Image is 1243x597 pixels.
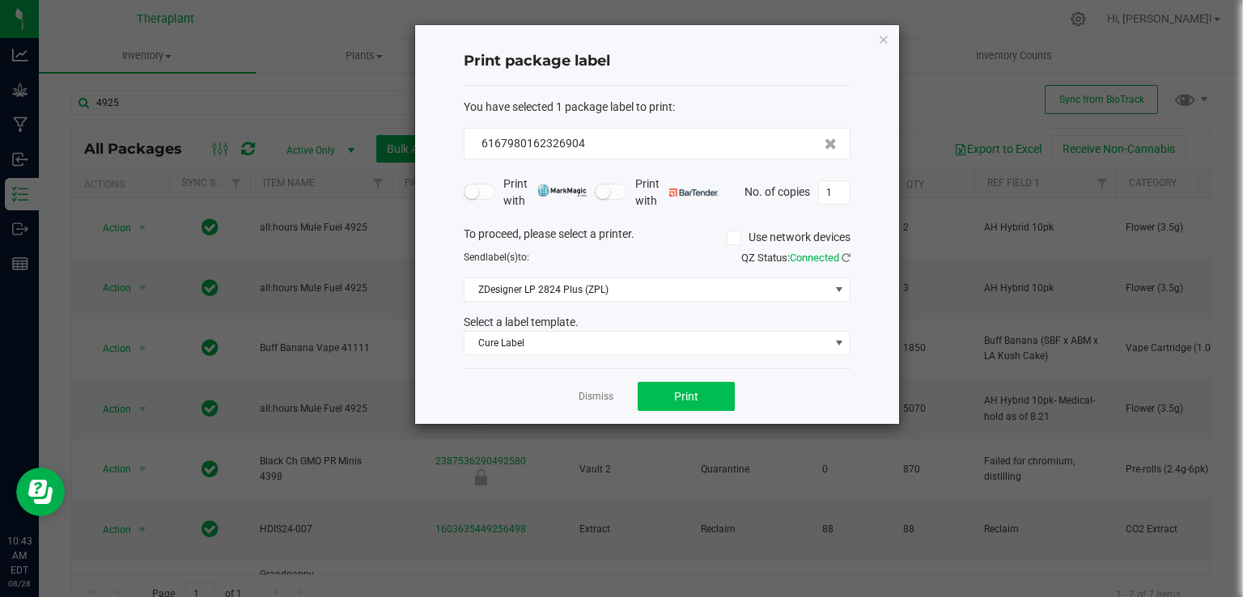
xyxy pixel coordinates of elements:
[741,252,851,264] span: QZ Status:
[465,332,829,354] span: Cure Label
[635,176,719,210] span: Print with
[579,390,613,404] a: Dismiss
[745,184,810,197] span: No. of copies
[503,176,587,210] span: Print with
[669,188,719,197] img: bartender.png
[482,137,585,150] span: 6167980162326904
[16,468,65,516] iframe: Resource center
[452,226,863,250] div: To proceed, please select a printer.
[486,252,518,263] span: label(s)
[452,314,863,331] div: Select a label template.
[464,100,672,113] span: You have selected 1 package label to print
[790,252,839,264] span: Connected
[674,390,698,403] span: Print
[464,51,851,72] h4: Print package label
[727,229,851,246] label: Use network devices
[537,184,587,197] img: mark_magic_cybra.png
[465,278,829,301] span: ZDesigner LP 2824 Plus (ZPL)
[638,382,735,411] button: Print
[464,99,851,116] div: :
[464,252,529,263] span: Send to:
